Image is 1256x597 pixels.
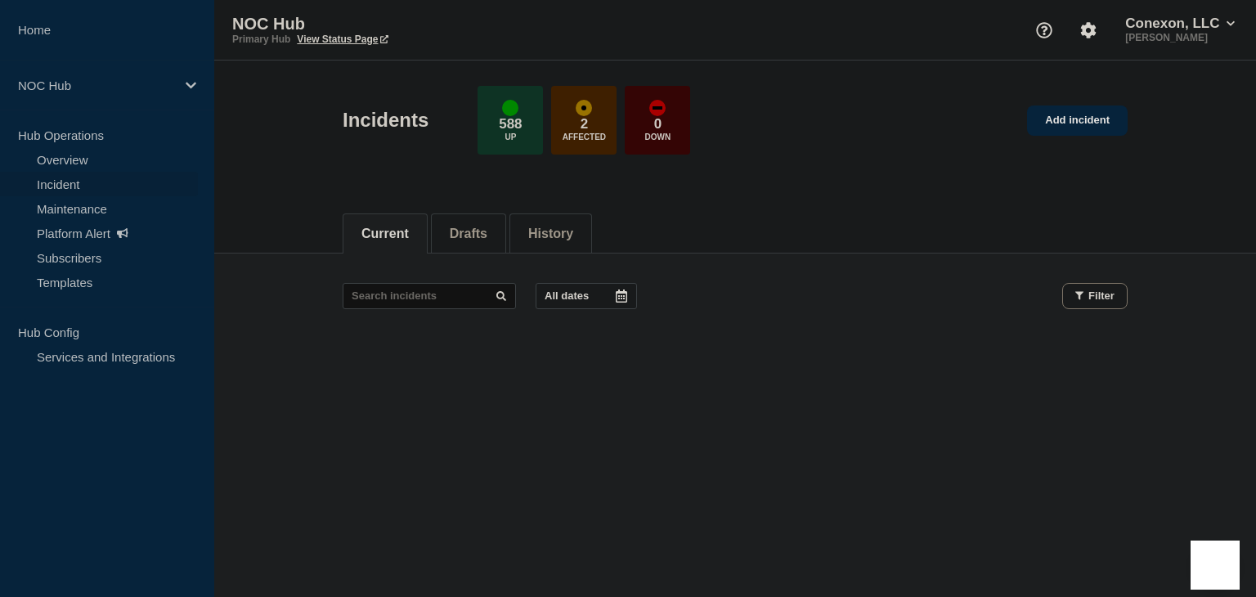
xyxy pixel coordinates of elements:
[343,283,516,309] input: Search incidents
[645,132,671,141] p: Down
[361,227,409,241] button: Current
[1191,541,1240,590] iframe: Help Scout Beacon - Open
[232,34,290,45] p: Primary Hub
[505,132,516,141] p: Up
[1122,16,1238,32] button: Conexon, LLC
[1088,290,1115,302] span: Filter
[581,116,588,132] p: 2
[1027,13,1061,47] button: Support
[563,132,606,141] p: Affected
[343,109,428,132] h1: Incidents
[1062,283,1128,309] button: Filter
[499,116,522,132] p: 588
[232,15,559,34] p: NOC Hub
[18,79,175,92] p: NOC Hub
[1027,105,1128,136] a: Add incident
[545,290,589,302] p: All dates
[1071,13,1106,47] button: Account settings
[649,100,666,116] div: down
[528,227,573,241] button: History
[502,100,518,116] div: up
[1122,32,1238,43] p: [PERSON_NAME]
[450,227,487,241] button: Drafts
[654,116,662,132] p: 0
[536,283,637,309] button: All dates
[297,34,388,45] a: View Status Page
[576,100,592,116] div: affected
